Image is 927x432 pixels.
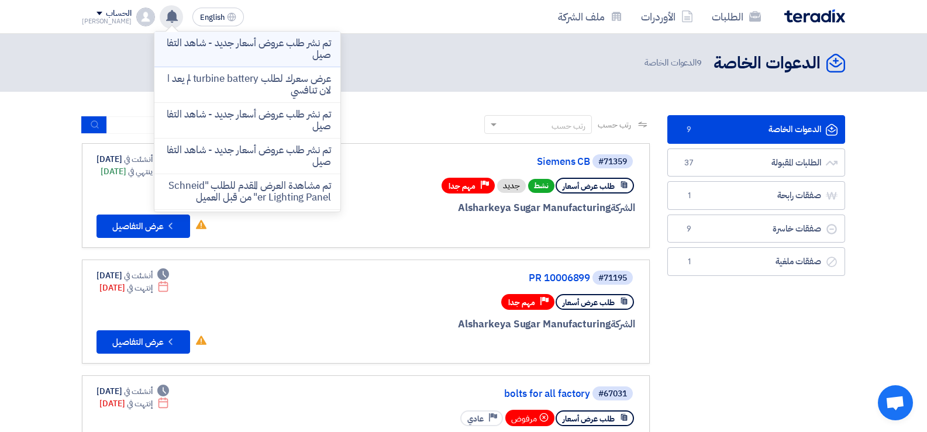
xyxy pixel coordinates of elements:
div: الحساب [106,9,131,19]
span: رتب حسب [598,119,631,131]
div: #71195 [598,274,627,282]
span: 1 [682,256,696,268]
div: [PERSON_NAME] [82,18,132,25]
div: دردشة مفتوحة [878,385,913,420]
span: الشركة [611,201,636,215]
span: الشركة [611,317,636,331]
p: تم نشر طلب عروض أسعار جديد - شاهد التفاصيل [164,144,331,168]
span: ينتهي في [128,165,152,178]
div: [DATE] [101,165,169,178]
p: عرض سعرك لطلب turbine battery لم يعد الان تنافسي [164,73,331,96]
span: طلب عرض أسعار [563,413,615,424]
div: مرفوض [505,410,554,426]
a: صفقات ملغية1 [667,247,845,276]
a: الطلبات [702,3,770,30]
a: ملف الشركة [549,3,632,30]
button: عرض التفاصيل [97,330,190,354]
div: #67031 [598,390,627,398]
p: تم مشاهدة العرض المقدم للطلب "Schneider Lighting Panel" من قبل العميل [164,180,331,203]
div: Alsharkeya Sugar Manufacturing [354,317,635,332]
span: 9 [682,223,696,235]
span: 9 [682,124,696,136]
button: English [192,8,244,26]
div: [DATE] [97,269,169,282]
a: صفقات خاسرة9 [667,215,845,243]
img: Teradix logo [784,9,845,23]
div: [DATE] [97,153,169,165]
a: PR 10006899 [356,273,590,284]
p: تم نشر طلب عروض أسعار جديد - شاهد التفاصيل [164,109,331,132]
a: الدعوات الخاصة9 [667,115,845,144]
a: الطلبات المقبولة37 [667,148,845,177]
span: أنشئت في [124,385,152,398]
span: عادي [467,413,484,424]
span: 37 [682,157,696,169]
span: الدعوات الخاصة [645,56,704,70]
span: 9 [697,56,702,69]
div: رتب حسب [552,120,585,132]
a: Siemens CB [356,157,590,167]
div: [DATE] [97,385,169,398]
a: bolts for all factory [356,389,590,399]
a: صفقات رابحة1 [667,181,845,210]
span: English [200,13,225,22]
div: Alsharkeya Sugar Manufacturing [354,201,635,216]
span: نشط [528,179,554,193]
div: #71359 [598,158,627,166]
span: 1 [682,190,696,202]
input: ابحث بعنوان أو رقم الطلب [107,116,271,134]
h2: الدعوات الخاصة [714,52,821,75]
span: طلب عرض أسعار [563,181,615,192]
span: إنتهت في [127,282,152,294]
img: profile_test.png [136,8,155,26]
div: [DATE] [99,282,169,294]
div: جديد [497,179,526,193]
span: طلب عرض أسعار [563,297,615,308]
p: تم نشر طلب عروض أسعار جديد - شاهد التفاصيل [164,37,331,61]
button: عرض التفاصيل [97,215,190,238]
span: إنتهت في [127,398,152,410]
span: أنشئت في [124,269,152,282]
span: مهم جدا [449,181,475,192]
span: مهم جدا [508,297,535,308]
a: الأوردرات [632,3,702,30]
div: [DATE] [99,398,169,410]
span: أنشئت في [124,153,152,165]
